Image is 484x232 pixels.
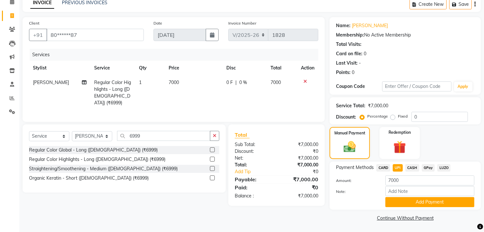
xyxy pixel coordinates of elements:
th: Service [91,61,135,75]
th: Action [297,61,318,75]
div: ₹7,000.00 [277,141,323,148]
div: ₹7,000.00 [277,193,323,199]
button: +91 [29,29,47,41]
div: Balance : [230,193,277,199]
div: Service Total: [336,102,365,109]
div: Regular Color Global - Long ([DEMOGRAPHIC_DATA]) (₹6999) [29,147,158,153]
span: GPay [422,164,435,172]
div: 0 [352,69,354,76]
span: 7000 [271,79,281,85]
a: [PERSON_NAME] [352,22,388,29]
th: Disc [222,61,267,75]
img: _cash.svg [340,140,359,154]
span: Payment Methods [336,164,374,171]
div: ₹0 [277,184,323,191]
div: Name: [336,22,351,29]
span: 0 % [239,79,247,86]
span: Regular Color Highlights - Long ([DEMOGRAPHIC_DATA]) (₹6999) [94,79,131,106]
span: CARD [376,164,390,172]
div: 0 [364,50,366,57]
button: Add Payment [385,197,474,207]
div: ₹0 [277,148,323,155]
div: Discount: [230,148,277,155]
div: ₹7,000.00 [368,102,388,109]
label: Date [153,20,162,26]
button: Apply [454,82,472,91]
span: | [235,79,237,86]
div: ₹7,000.00 [277,175,323,183]
span: CASH [405,164,419,172]
div: Services [30,49,323,61]
label: Note: [331,189,380,195]
div: Paid: [230,184,277,191]
label: Percentage [367,113,388,119]
div: Total Visits: [336,41,361,48]
div: ₹7,000.00 [277,155,323,162]
span: 0 F [226,79,233,86]
th: Total [267,61,297,75]
div: Membership: [336,32,364,38]
div: Payable: [230,175,277,183]
span: UPI [393,164,403,172]
label: Redemption [389,130,411,135]
th: Stylist [29,61,91,75]
span: 1 [139,79,142,85]
div: Points: [336,69,351,76]
div: ₹7,000.00 [277,162,323,168]
input: Add Note [385,186,474,196]
div: Total: [230,162,277,168]
th: Qty [135,61,165,75]
span: [PERSON_NAME] [33,79,69,85]
img: _gift.svg [390,139,410,155]
label: Client [29,20,39,26]
span: 7000 [169,79,179,85]
div: Sub Total: [230,141,277,148]
a: Continue Without Payment [331,215,479,222]
input: Amount [385,175,474,185]
div: Discount: [336,114,356,121]
input: Search by Name/Mobile/Email/Code [46,29,144,41]
label: Invoice Number [228,20,256,26]
div: Straightening/Smoothening - Medium ([DEMOGRAPHIC_DATA]) (₹6999) [29,165,178,172]
input: Search or Scan [117,131,210,141]
label: Manual Payment [334,130,365,136]
span: LUZO [437,164,450,172]
label: Fixed [398,113,408,119]
div: No Active Membership [336,32,474,38]
div: ₹0 [284,168,323,175]
th: Price [165,61,222,75]
div: Organic Keratin - Short ([DEMOGRAPHIC_DATA]) (₹6999) [29,175,149,182]
div: - [359,60,361,67]
input: Enter Offer / Coupon Code [382,81,451,91]
label: Amount: [331,178,380,184]
a: Add Tip [230,168,284,175]
div: Last Visit: [336,60,358,67]
div: Regular Color Highlights - Long ([DEMOGRAPHIC_DATA]) (₹6999) [29,156,165,163]
div: Net: [230,155,277,162]
div: Coupon Code [336,83,382,90]
div: Card on file: [336,50,362,57]
span: Total [235,132,250,138]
